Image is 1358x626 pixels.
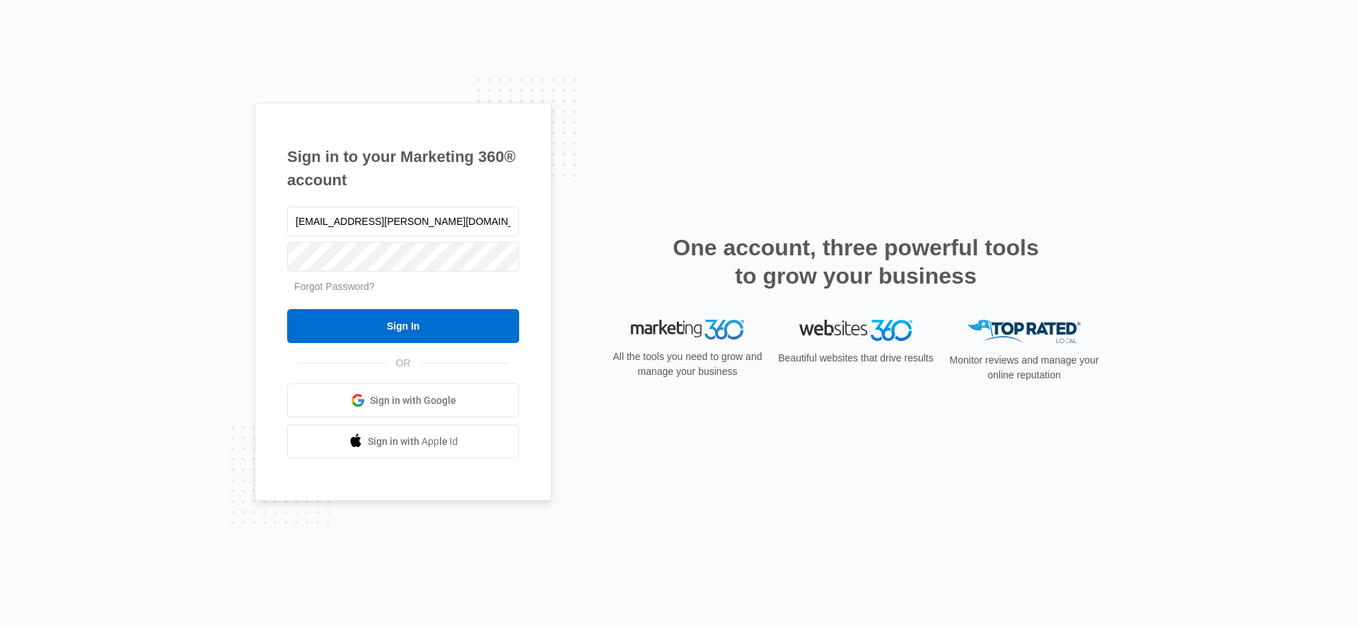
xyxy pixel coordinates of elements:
a: Forgot Password? [294,281,375,292]
input: Email [287,207,519,236]
span: Sign in with Apple Id [368,434,458,449]
p: Monitor reviews and manage your online reputation [945,353,1103,383]
p: Beautiful websites that drive results [777,351,935,366]
a: Sign in with Apple Id [287,424,519,458]
a: Sign in with Google [287,383,519,417]
h2: One account, three powerful tools to grow your business [668,233,1043,290]
img: Websites 360 [799,320,912,340]
h1: Sign in to your Marketing 360® account [287,145,519,192]
input: Sign In [287,309,519,343]
img: Top Rated Local [968,320,1081,343]
span: OR [386,356,421,371]
p: All the tools you need to grow and manage your business [608,349,767,379]
span: Sign in with Google [370,393,456,408]
img: Marketing 360 [631,320,744,340]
